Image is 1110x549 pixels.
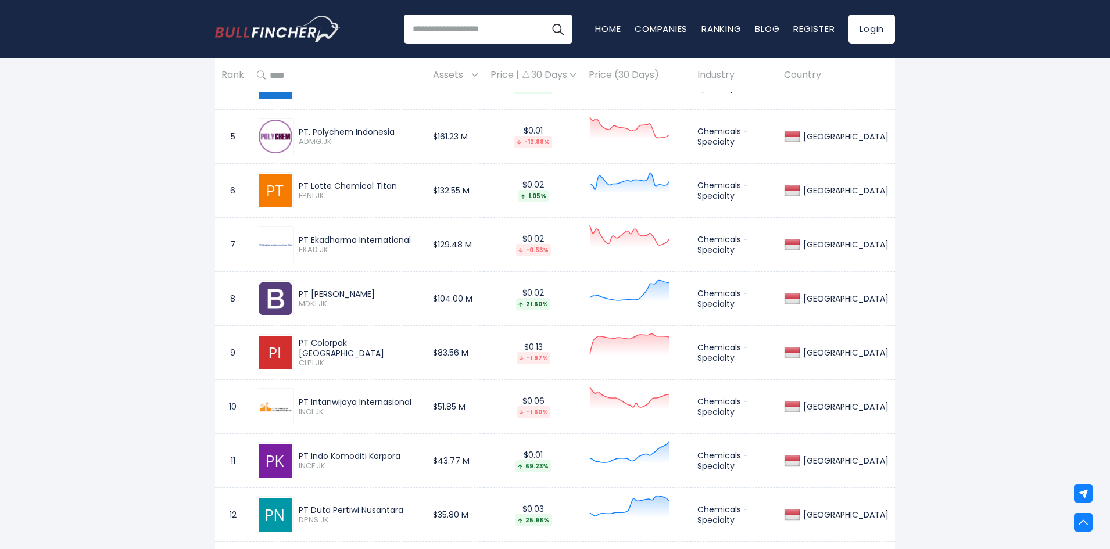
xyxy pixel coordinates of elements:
td: 9 [215,326,250,380]
div: 21.60% [516,298,550,310]
div: [GEOGRAPHIC_DATA] [800,401,889,412]
div: PT. Polychem Indonesia [299,127,420,137]
a: Register [793,23,835,35]
span: Assets [433,66,469,84]
span: DPNS.JK [299,515,420,525]
div: $0.02 [490,234,576,256]
td: Chemicals - Specialty [691,434,778,488]
div: [GEOGRAPHIC_DATA] [800,185,889,196]
td: $51.85 M [427,380,484,434]
button: Search [543,15,572,44]
div: [GEOGRAPHIC_DATA] [800,509,889,520]
div: -1.97% [517,352,550,364]
img: EKAD.JK.png [259,244,292,246]
div: [GEOGRAPHIC_DATA] [800,239,889,250]
td: 5 [215,110,250,164]
span: POLY.JK [299,83,420,93]
td: $132.55 M [427,164,484,218]
img: ADMG.JK.png [259,120,292,153]
span: MDKI.JK [299,299,420,309]
div: 1.05% [518,190,549,202]
div: 69.23% [515,460,551,472]
div: PT Indo Komoditi Korpora [299,451,420,461]
div: 25.98% [515,514,552,526]
td: $43.77 M [427,434,484,488]
div: $0.02 [490,180,576,202]
div: PT Lotte Chemical Titan [299,181,420,191]
td: 8 [215,272,250,326]
div: PT Ekadharma International [299,235,420,245]
div: [GEOGRAPHIC_DATA] [800,131,889,142]
td: $129.48 M [427,218,484,272]
a: Go to homepage [215,16,340,42]
td: Chemicals - Specialty [691,110,778,164]
div: -1.60% [517,406,550,418]
div: $0.02 [490,288,576,310]
a: Ranking [701,23,741,35]
div: [GEOGRAPHIC_DATA] [800,347,889,358]
span: INCI.JK [299,407,420,417]
td: 11 [215,434,250,488]
div: $0.01 [490,125,576,148]
div: $0.03 [490,504,576,526]
div: PT Colorpak [GEOGRAPHIC_DATA] [299,338,420,358]
td: 12 [215,488,250,542]
td: Chemicals - Specialty [691,272,778,326]
td: Chemicals - Specialty [691,218,778,272]
td: 10 [215,380,250,434]
span: INCF.JK [299,461,420,471]
img: Bullfincher logo [215,16,341,42]
span: CLPI.JK [299,358,420,368]
th: Price (30 Days) [582,58,691,92]
div: PT [PERSON_NAME] [299,289,420,299]
div: PT Duta Pertiwi Nusantara [299,505,420,515]
div: [GEOGRAPHIC_DATA] [800,455,889,466]
td: 7 [215,218,250,272]
span: ADMG.JK [299,137,420,147]
td: 6 [215,164,250,218]
a: Login [848,15,895,44]
th: Industry [691,58,778,92]
div: $0.13 [490,342,576,364]
div: $0.01 [490,450,576,472]
td: Chemicals - Specialty [691,326,778,380]
div: $0.06 [490,396,576,418]
a: Companies [635,23,688,35]
span: EKAD.JK [299,245,420,255]
td: $161.23 M [427,110,484,164]
td: Chemicals - Specialty [691,380,778,434]
img: INCI.JK.png [259,401,292,412]
div: [GEOGRAPHIC_DATA] [800,293,889,304]
div: -0.53% [516,244,551,256]
td: Chemicals - Specialty [691,488,778,542]
td: Chemicals - Specialty [691,164,778,218]
td: $83.56 M [427,326,484,380]
div: -12.88% [514,136,552,148]
div: PT Intanwijaya Internasional [299,397,420,407]
span: FPNI.JK [299,191,420,201]
th: Rank [215,58,250,92]
img: MDKI.JK.png [259,282,292,315]
a: Home [595,23,621,35]
td: $104.00 M [427,272,484,326]
td: $35.80 M [427,488,484,542]
div: Price | 30 Days [490,69,576,81]
th: Country [778,58,895,92]
a: Blog [755,23,779,35]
